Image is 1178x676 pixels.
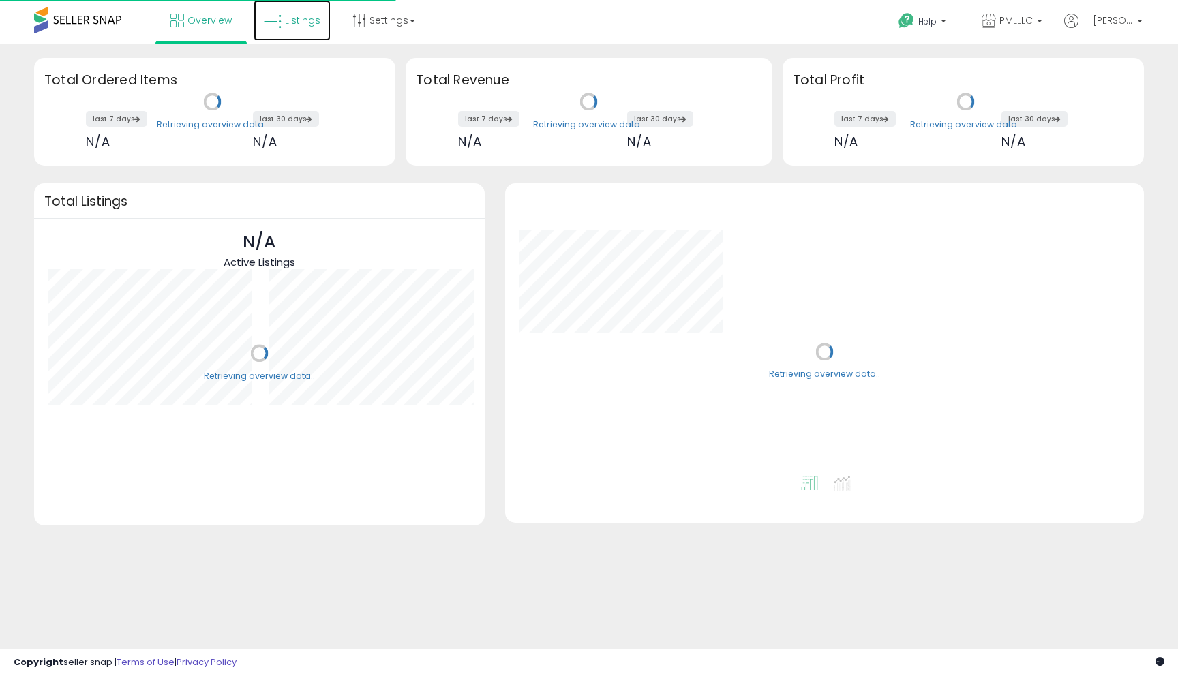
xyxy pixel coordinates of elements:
[769,369,880,381] div: Retrieving overview data..
[204,370,315,382] div: Retrieving overview data..
[999,14,1033,27] span: PMLLLC
[533,119,644,131] div: Retrieving overview data..
[187,14,232,27] span: Overview
[910,119,1021,131] div: Retrieving overview data..
[1064,14,1143,44] a: Hi [PERSON_NAME]
[898,12,915,29] i: Get Help
[157,119,268,131] div: Retrieving overview data..
[888,2,960,44] a: Help
[918,16,937,27] span: Help
[285,14,320,27] span: Listings
[1082,14,1133,27] span: Hi [PERSON_NAME]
